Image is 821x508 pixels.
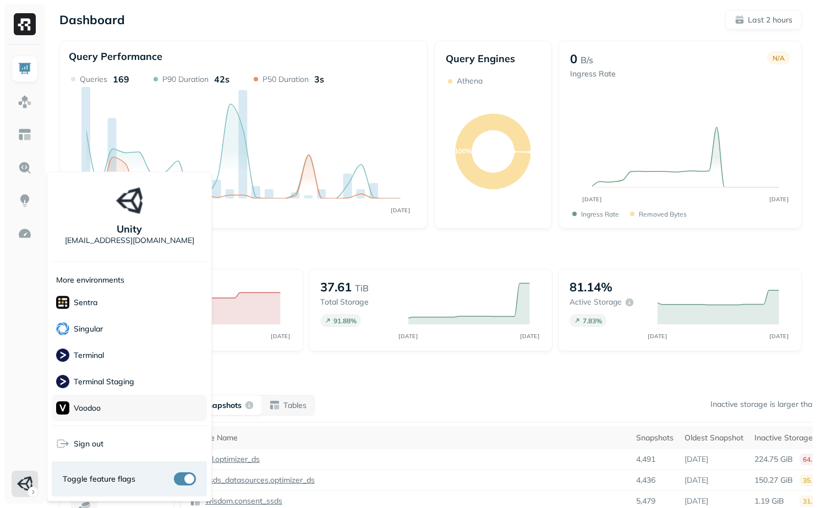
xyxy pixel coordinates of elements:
[56,296,69,309] img: Sentra
[56,401,69,415] img: Voodoo
[63,474,135,484] span: Toggle feature flags
[116,187,143,214] img: Unity
[74,403,101,413] p: Voodoo
[74,350,104,361] p: Terminal
[117,223,142,235] p: Unity
[74,297,97,308] p: Sentra
[74,324,103,334] p: Singular
[56,349,69,362] img: Terminal
[56,275,124,285] p: More environments
[56,322,69,335] img: Singular
[74,439,103,449] span: Sign out
[74,377,134,387] p: Terminal Staging
[65,235,194,246] p: [EMAIL_ADDRESS][DOMAIN_NAME]
[56,375,69,388] img: Terminal Staging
